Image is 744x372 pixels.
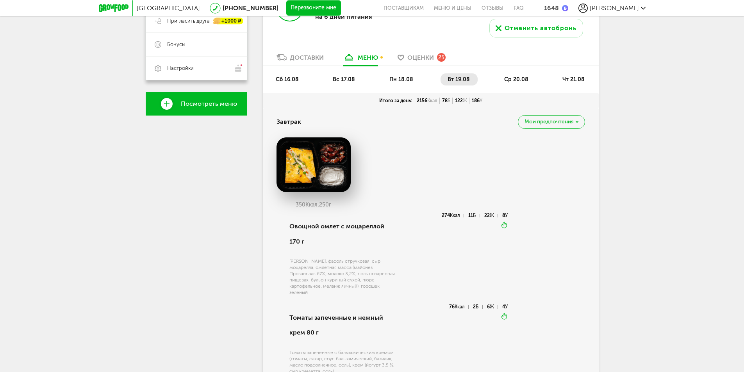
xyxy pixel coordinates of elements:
button: Перезвоните мне [286,0,341,16]
div: 4 [502,305,508,309]
div: 78 [440,98,453,104]
span: Ккал [427,98,437,103]
div: 11 [468,214,480,217]
div: 1648 [544,4,559,12]
span: Пригласить друга [167,18,210,25]
span: У [505,213,508,218]
a: Пригласить друга +1000 ₽ [146,9,247,33]
span: Б [448,98,450,103]
span: Ж [490,304,494,310]
div: 2156 [414,98,440,104]
span: Ккал [455,304,465,310]
span: вс 17.08 [333,76,355,83]
div: 122 [453,98,469,104]
span: Посмотреть меню [181,100,237,107]
span: вт 19.08 [448,76,470,83]
span: Бонусы [167,41,186,48]
div: Итого за день: [377,98,414,104]
p: на 6 дней питания [315,13,417,20]
a: меню [339,53,382,66]
a: Доставки [273,53,328,66]
div: Доставки [290,54,324,61]
span: Настройки [167,65,194,72]
div: +1000 ₽ [214,18,243,25]
div: 6 [487,305,498,309]
span: ср 20.08 [504,76,528,83]
span: Оценки [407,54,434,61]
h4: Завтрак [277,114,301,129]
a: Настройки [146,56,247,80]
span: У [505,304,508,310]
span: Ж [490,213,494,218]
span: У [480,98,482,103]
div: 8 [502,214,508,217]
div: [PERSON_NAME], фасоль стручковая, сыр моцарелла, омлетная масса (майонез Провансаль 67%, молоко 3... [289,258,398,295]
span: [GEOGRAPHIC_DATA] [137,4,200,12]
div: Томаты запеченные и нежный крем 80 г [289,304,398,346]
div: 274 [442,214,464,217]
img: big_YHxOUau6WZp7WEvs.png [277,137,351,192]
div: 2 [473,305,482,309]
span: Ж [463,98,467,103]
img: bonus_b.cdccf46.png [562,5,568,11]
span: Ккал, [305,201,319,208]
span: Мои предпочтения [525,119,574,125]
span: [PERSON_NAME] [590,4,639,12]
span: пн 18.08 [389,76,413,83]
div: 186 [469,98,485,104]
button: Отменить автобронь [489,19,583,37]
div: Овощной омлет с моцареллой 170 г [289,213,398,255]
a: Посмотреть меню [146,92,247,116]
span: Б [476,304,478,310]
div: Отменить автобронь [505,23,576,33]
a: Оценки 25 [394,53,450,66]
div: 25 [437,53,446,62]
div: 22 [484,214,498,217]
span: Б [473,213,476,218]
span: г [329,201,331,208]
span: чт 21.08 [562,76,585,83]
span: Ккал [450,213,460,218]
div: меню [358,54,378,61]
div: 76 [449,305,469,309]
a: [PHONE_NUMBER] [223,4,278,12]
div: 350 250 [277,202,351,208]
span: сб 16.08 [276,76,299,83]
a: Бонусы [146,33,247,56]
